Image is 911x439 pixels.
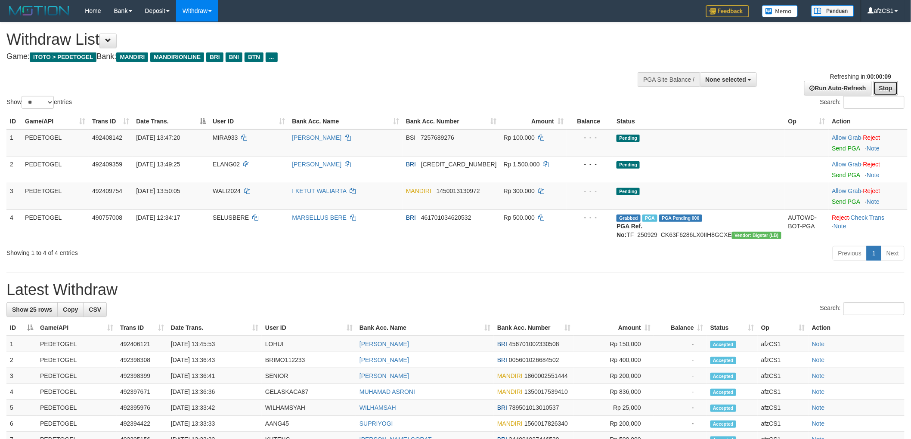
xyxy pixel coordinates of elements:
span: · [832,134,863,141]
td: [DATE] 13:45:53 [167,336,262,352]
span: Rp 100.000 [504,134,535,141]
span: BRI [406,214,416,221]
h1: Latest Withdraw [6,281,905,298]
span: Copy [63,306,78,313]
label: Search: [820,302,905,315]
span: Copy 1560017826340 to clipboard [524,420,568,427]
div: - - - [570,187,610,195]
span: MIRA933 [213,134,238,141]
td: PEDETOGEL [37,368,117,384]
th: Trans ID: activate to sort column ascending [89,114,133,129]
span: BSI [406,134,416,141]
span: Vendor URL: https://dashboard.q2checkout.com/secure [732,232,781,239]
td: PEDETOGEL [22,156,89,183]
a: SUPRIYOGI [359,420,393,427]
td: WILHAMSYAH [262,400,356,416]
span: SELUSBERE [213,214,249,221]
span: Copy 1350017539410 to clipboard [524,388,568,395]
td: 2 [6,352,37,368]
span: BRI [206,52,223,62]
span: Rp 500.000 [504,214,535,221]
select: Showentries [22,96,54,109]
span: Accepted [710,389,736,396]
span: MANDIRI [497,372,523,379]
td: [DATE] 13:36:41 [167,368,262,384]
td: AUTOWD-BOT-PGA [785,209,829,243]
td: afzCS1 [758,384,809,400]
button: None selected [700,72,757,87]
img: panduan.png [811,5,854,17]
td: PEDETOGEL [37,384,117,400]
span: Rp 300.000 [504,187,535,194]
td: [DATE] 13:36:43 [167,352,262,368]
td: 5 [6,400,37,416]
a: Note [812,341,825,347]
a: Allow Grab [832,161,861,168]
th: Status: activate to sort column ascending [707,320,758,336]
img: Feedback.jpg [706,5,749,17]
th: Bank Acc. Number: activate to sort column ascending [403,114,500,129]
span: [DATE] 12:34:17 [136,214,180,221]
span: Accepted [710,421,736,428]
td: · [829,156,908,183]
a: [PERSON_NAME] [359,341,409,347]
td: 492398399 [117,368,167,384]
span: 490757008 [92,214,122,221]
a: CSV [83,302,107,317]
td: PEDETOGEL [22,183,89,209]
span: Copy 005601026684502 to clipboard [509,356,559,363]
a: MUHAMAD ASRONI [359,388,415,395]
a: Send PGA [832,198,860,205]
td: - [654,336,707,352]
th: Amount: activate to sort column ascending [574,320,654,336]
span: Pending [617,161,640,169]
span: Accepted [710,357,736,364]
td: 4 [6,384,37,400]
td: 1 [6,336,37,352]
span: Accepted [710,405,736,412]
th: Balance: activate to sort column ascending [654,320,707,336]
span: ITOTO > PEDETOGEL [30,52,96,62]
span: 492409754 [92,187,122,194]
img: MOTION_logo.png [6,4,72,17]
span: None selected [706,76,747,83]
div: - - - [570,213,610,222]
span: · [832,187,863,194]
th: Amount: activate to sort column ascending [500,114,567,129]
td: 492406121 [117,336,167,352]
span: 492408142 [92,134,122,141]
td: BRIMO112233 [262,352,356,368]
td: 492394422 [117,416,167,432]
td: - [654,416,707,432]
td: - [654,368,707,384]
span: BNI [226,52,242,62]
a: Run Auto-Refresh [804,81,872,95]
span: Copy 117801024682503 to clipboard [421,161,497,168]
span: MANDIRIONLINE [150,52,204,62]
span: Copy 456701002330508 to clipboard [509,341,559,347]
a: Note [812,388,825,395]
th: Op: activate to sort column ascending [785,114,829,129]
th: Status [613,114,784,129]
a: Note [812,372,825,379]
span: Copy 1860002551444 to clipboard [524,372,568,379]
div: PGA Site Balance / [638,72,700,87]
span: Accepted [710,373,736,380]
th: Game/API: activate to sort column ascending [22,114,89,129]
td: PEDETOGEL [37,416,117,432]
a: Note [867,172,880,178]
td: PEDETOGEL [37,400,117,416]
th: Op: activate to sort column ascending [758,320,809,336]
td: · [829,129,908,157]
div: - - - [570,160,610,169]
th: Game/API: activate to sort column ascending [37,320,117,336]
th: Date Trans.: activate to sort column descending [133,114,209,129]
input: Search: [843,96,905,109]
a: I KETUT WALIARTA [292,187,346,194]
td: SENIOR [262,368,356,384]
th: Bank Acc. Name: activate to sort column ascending [356,320,494,336]
span: ... [266,52,277,62]
td: [DATE] 13:33:42 [167,400,262,416]
a: 1 [867,246,881,261]
a: [PERSON_NAME] [292,134,341,141]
